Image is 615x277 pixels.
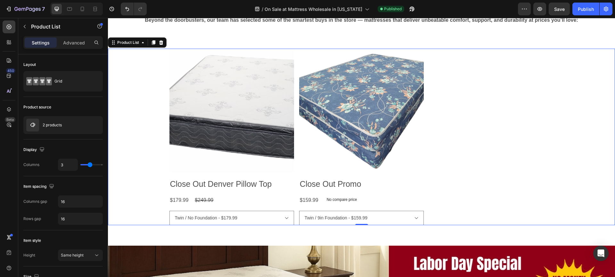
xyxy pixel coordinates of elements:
div: Undo/Redo [121,3,147,15]
div: Layout [23,62,36,67]
p: 7 [42,5,45,13]
h2: Close Out Promo [191,160,316,172]
button: Publish [572,3,599,15]
div: Open Intercom Messenger [593,246,609,261]
p: Product List [31,23,86,30]
div: $159.99 [191,177,211,188]
img: product feature img [26,119,39,131]
button: Same height [58,249,103,261]
span: / [262,6,263,12]
div: Columns gap [23,199,47,204]
button: 7 [3,3,48,15]
span: On Sale at Mattress Wholesale in [US_STATE] [265,6,362,12]
a: Close Out Promo [191,31,316,155]
div: Rows gap [23,216,41,222]
p: Advanced [63,39,85,46]
div: Publish [578,6,594,12]
input: Auto [58,159,78,170]
div: 450 [6,68,15,73]
div: Product List [8,22,32,28]
div: Height [23,252,35,258]
div: Grid [54,74,94,89]
div: Product source [23,104,51,110]
input: Auto [58,213,102,225]
input: Auto [58,196,102,207]
span: Same height [61,253,84,257]
div: Beta [5,117,15,122]
div: $249.99 [86,177,106,188]
iframe: Design area [108,18,615,277]
div: Item spacing [23,182,55,191]
p: 2 products [43,123,62,127]
div: Columns [23,162,39,168]
h2: Close Out Denver Pillow Top [61,160,186,172]
button: Save [549,3,570,15]
span: Published [384,6,402,12]
a: Close Out Denver Pillow Top [61,31,186,155]
div: Item style [23,238,41,243]
span: Save [554,6,565,12]
div: $179.99 [61,177,81,188]
p: Settings [32,39,50,46]
p: No compare price [219,180,249,184]
div: Display [23,146,46,154]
